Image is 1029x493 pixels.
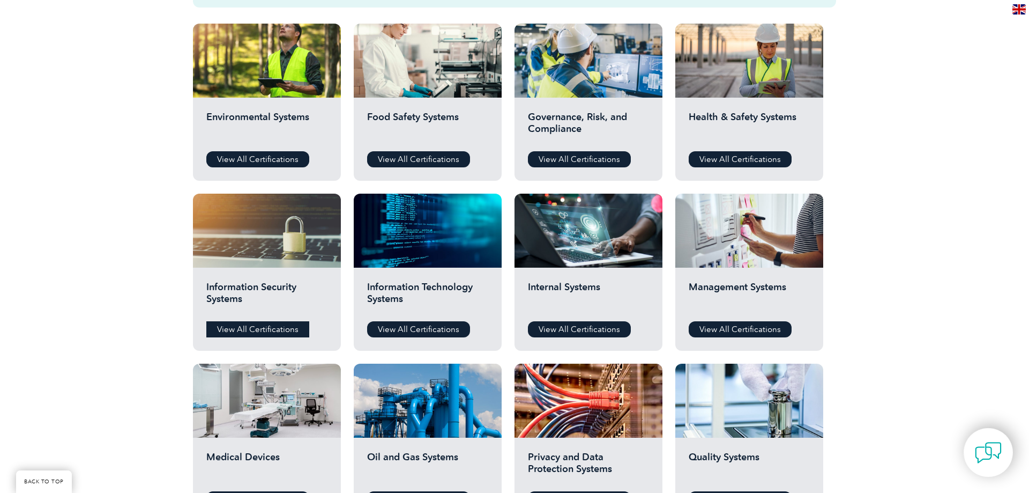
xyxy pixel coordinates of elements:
h2: Information Technology Systems [367,281,488,313]
a: View All Certifications [689,321,792,337]
h2: Health & Safety Systems [689,111,810,143]
h2: Oil and Gas Systems [367,451,488,483]
h2: Privacy and Data Protection Systems [528,451,649,483]
a: BACK TO TOP [16,470,72,493]
h2: Medical Devices [206,451,327,483]
h2: Information Security Systems [206,281,327,313]
h2: Environmental Systems [206,111,327,143]
a: View All Certifications [528,321,631,337]
a: View All Certifications [367,151,470,167]
img: en [1012,4,1026,14]
h2: Quality Systems [689,451,810,483]
a: View All Certifications [206,151,309,167]
a: View All Certifications [367,321,470,337]
a: View All Certifications [206,321,309,337]
h2: Management Systems [689,281,810,313]
img: contact-chat.png [975,439,1002,466]
h2: Internal Systems [528,281,649,313]
h2: Governance, Risk, and Compliance [528,111,649,143]
a: View All Certifications [689,151,792,167]
h2: Food Safety Systems [367,111,488,143]
a: View All Certifications [528,151,631,167]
